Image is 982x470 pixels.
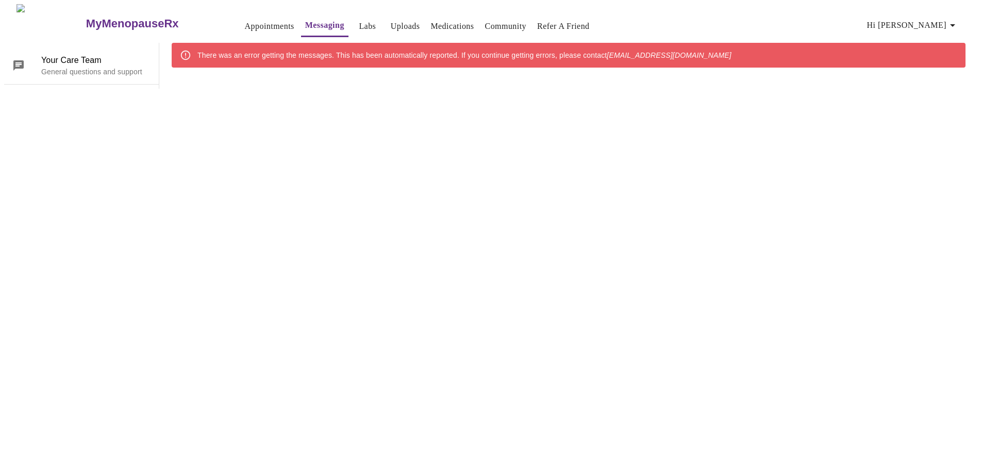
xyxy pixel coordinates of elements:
[351,16,384,37] button: Labs
[85,6,220,42] a: MyMenopauseRx
[481,16,531,37] button: Community
[86,17,179,30] h3: MyMenopauseRx
[41,54,151,67] span: Your Care Team
[4,47,159,84] div: Your Care TeamGeneral questions and support
[426,16,478,37] button: Medications
[305,18,344,33] a: Messaging
[16,4,85,43] img: MyMenopauseRx Logo
[430,19,474,34] a: Medications
[197,46,731,64] div: There was an error getting the messages. This has been automatically reported. If you continue ge...
[537,19,590,34] a: Refer a Friend
[485,19,527,34] a: Community
[863,15,963,36] button: Hi [PERSON_NAME]
[533,16,594,37] button: Refer a Friend
[391,19,420,34] a: Uploads
[359,19,376,34] a: Labs
[867,18,959,33] span: Hi [PERSON_NAME]
[607,51,731,59] em: [EMAIL_ADDRESS][DOMAIN_NAME]
[245,19,294,34] a: Appointments
[241,16,298,37] button: Appointments
[387,16,424,37] button: Uploads
[41,67,151,77] p: General questions and support
[301,15,348,37] button: Messaging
